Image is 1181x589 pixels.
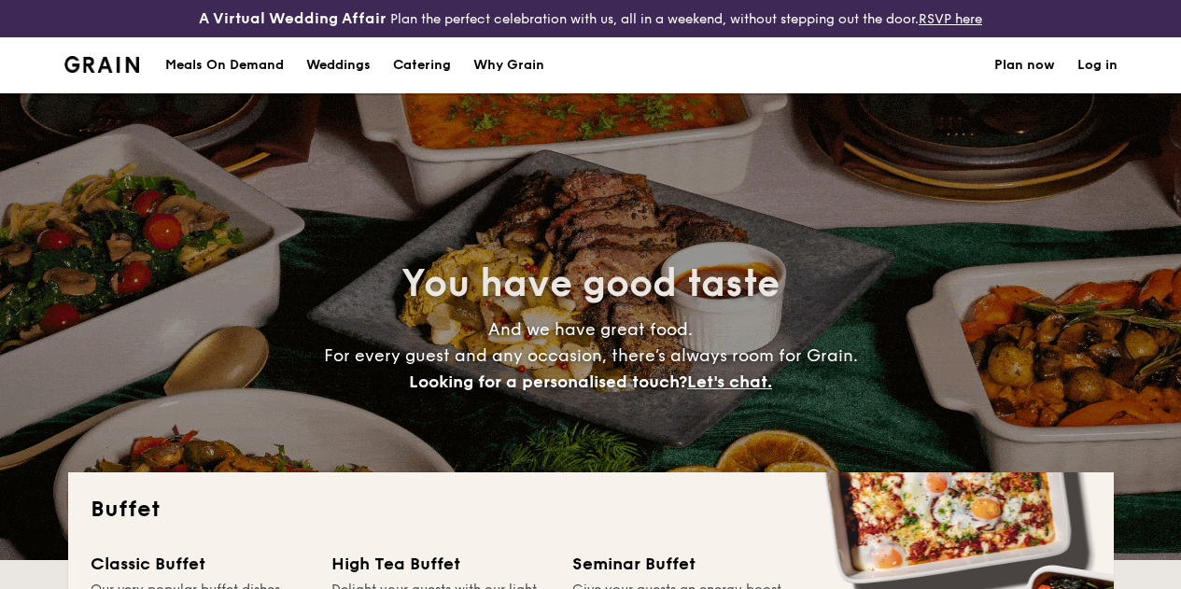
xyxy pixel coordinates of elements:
div: Plan the perfect celebration with us, all in a weekend, without stepping out the door. [197,7,984,30]
a: Meals On Demand [154,37,295,93]
span: You have good taste [401,261,780,306]
a: Why Grain [462,37,555,93]
a: Log in [1077,37,1118,93]
a: Weddings [295,37,382,93]
a: Plan now [994,37,1055,93]
div: High Tea Buffet [331,551,550,577]
div: Weddings [306,37,371,93]
div: Meals On Demand [165,37,284,93]
span: Looking for a personalised touch? [409,372,687,392]
span: Let's chat. [687,372,772,392]
h4: A Virtual Wedding Affair [199,7,387,30]
a: Logotype [64,56,140,73]
a: RSVP here [919,11,982,27]
h1: Catering [393,37,451,93]
div: Seminar Buffet [572,551,791,577]
img: Grain [64,56,140,73]
h2: Buffet [91,495,1091,525]
div: Classic Buffet [91,551,309,577]
a: Catering [382,37,462,93]
span: And we have great food. For every guest and any occasion, there’s always room for Grain. [324,319,858,392]
div: Why Grain [473,37,544,93]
